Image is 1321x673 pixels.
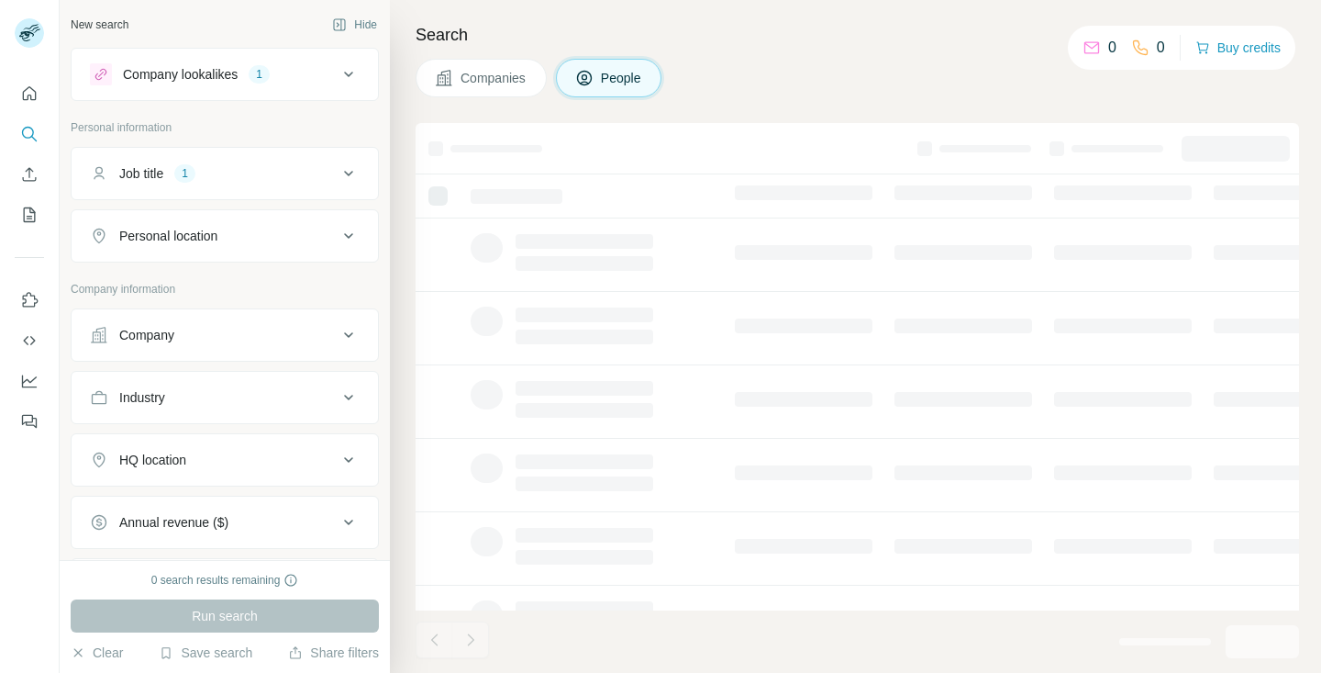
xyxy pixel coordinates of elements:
div: Annual revenue ($) [119,513,228,532]
h4: Search [416,22,1299,48]
button: Buy credits [1195,35,1281,61]
button: Hide [319,11,390,39]
div: Company [119,326,174,344]
button: Industry [72,376,378,420]
button: Share filters [288,644,379,662]
button: Quick start [15,77,44,110]
div: Company lookalikes [123,65,238,84]
p: 0 [1108,37,1116,59]
button: Enrich CSV [15,158,44,191]
button: Job title1 [72,151,378,196]
button: Use Surfe on LinkedIn [15,284,44,317]
button: Save search [159,644,252,662]
button: Search [15,118,44,151]
div: 1 [174,165,195,182]
button: Annual revenue ($) [72,500,378,544]
p: Company information [71,281,379,297]
div: New search [71,17,128,33]
button: My lists [15,198,44,231]
span: Companies [461,69,527,87]
button: Clear [71,644,123,662]
button: HQ location [72,438,378,482]
button: Feedback [15,405,44,438]
button: Personal location [72,214,378,258]
button: Use Surfe API [15,324,44,357]
div: Job title [119,164,163,183]
p: 0 [1157,37,1165,59]
p: Personal information [71,119,379,136]
span: People [601,69,643,87]
button: Company [72,313,378,357]
button: Company lookalikes1 [72,52,378,96]
div: HQ location [119,451,186,469]
div: 0 search results remaining [151,572,299,589]
div: Personal location [119,227,217,245]
button: Dashboard [15,365,44,398]
div: Industry [119,388,165,407]
div: 1 [249,66,270,83]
